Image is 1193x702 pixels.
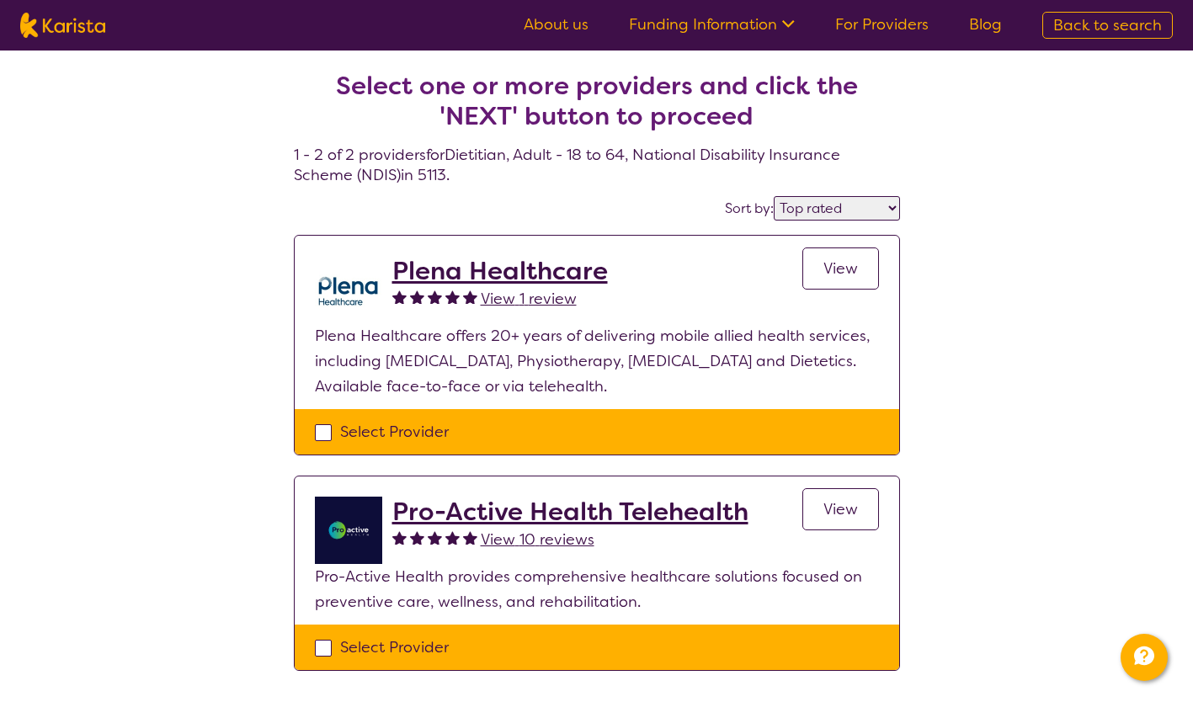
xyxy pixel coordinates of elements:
[481,289,577,309] span: View 1 review
[524,14,589,35] a: About us
[481,529,594,550] span: View 10 reviews
[428,290,442,304] img: fullstar
[823,499,858,519] span: View
[835,14,929,35] a: For Providers
[392,290,407,304] img: fullstar
[445,530,460,545] img: fullstar
[481,286,577,311] a: View 1 review
[294,30,900,185] h4: 1 - 2 of 2 providers for Dietitian , Adult - 18 to 64 , National Disability Insurance Scheme (NDI...
[802,247,879,290] a: View
[1053,15,1162,35] span: Back to search
[1042,12,1173,39] a: Back to search
[410,290,424,304] img: fullstar
[392,530,407,545] img: fullstar
[629,14,795,35] a: Funding Information
[463,290,477,304] img: fullstar
[463,530,477,545] img: fullstar
[315,323,879,399] p: Plena Healthcare offers 20+ years of delivering mobile allied health services, including [MEDICAL...
[315,497,382,564] img: ymlb0re46ukcwlkv50cv.png
[315,256,382,323] img: ehd3j50wdk7ycqmad0oe.png
[428,530,442,545] img: fullstar
[445,290,460,304] img: fullstar
[1121,634,1168,681] button: Channel Menu
[392,497,748,527] a: Pro-Active Health Telehealth
[802,488,879,530] a: View
[315,564,879,614] p: Pro-Active Health provides comprehensive healthcare solutions focused on preventive care, wellnes...
[969,14,1002,35] a: Blog
[481,527,594,552] a: View 10 reviews
[823,258,858,279] span: View
[392,256,608,286] a: Plena Healthcare
[725,199,774,217] label: Sort by:
[20,13,105,38] img: Karista logo
[314,71,880,131] h2: Select one or more providers and click the 'NEXT' button to proceed
[410,530,424,545] img: fullstar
